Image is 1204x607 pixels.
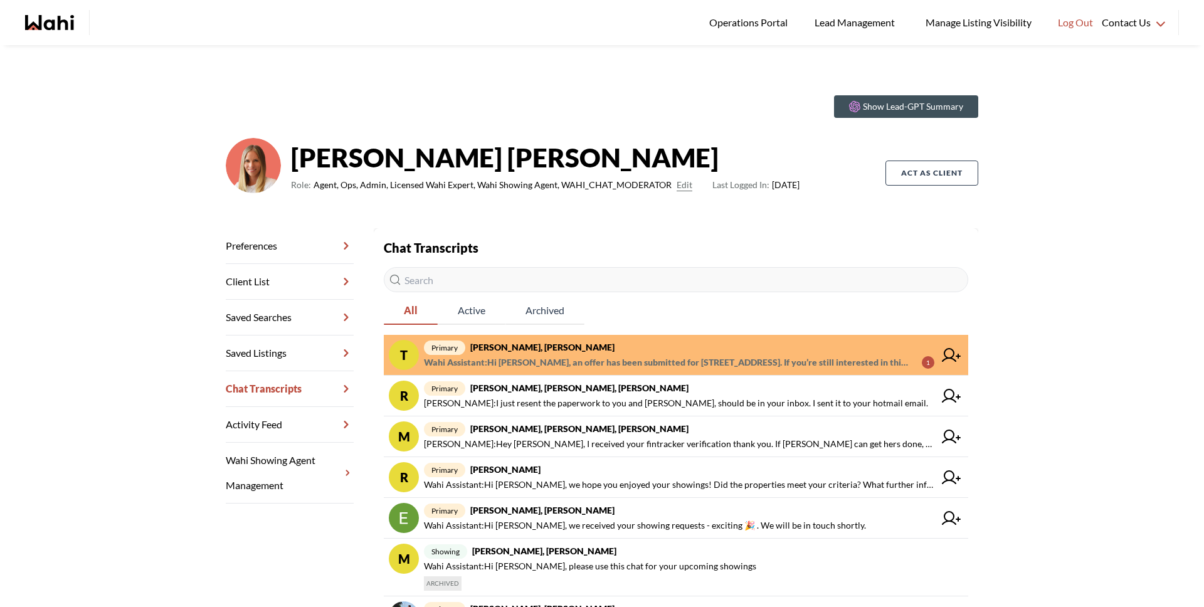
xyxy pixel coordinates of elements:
[226,300,354,335] a: Saved Searches
[226,228,354,264] a: Preferences
[424,355,912,370] span: Wahi Assistant : Hi [PERSON_NAME], an offer has been submitted for [STREET_ADDRESS]. If you’re st...
[472,546,616,556] strong: [PERSON_NAME], [PERSON_NAME]
[922,356,934,369] div: 1
[384,376,968,416] a: Rprimary[PERSON_NAME], [PERSON_NAME], [PERSON_NAME][PERSON_NAME]:I just resent the paperwork to y...
[424,559,756,574] span: Wahi Assistant : Hi [PERSON_NAME], please use this chat for your upcoming showings
[677,177,692,193] button: Edit
[424,477,934,492] span: Wahi Assistant : Hi [PERSON_NAME], we hope you enjoyed your showings! Did the properties meet you...
[291,177,311,193] span: Role:
[25,15,74,30] a: Wahi homepage
[424,544,467,559] span: showing
[384,297,438,325] button: All
[389,381,419,411] div: R
[438,297,505,324] span: Active
[384,267,968,292] input: Search
[712,177,800,193] span: [DATE]
[712,179,769,190] span: Last Logged In:
[470,383,689,393] strong: [PERSON_NAME], [PERSON_NAME], [PERSON_NAME]
[226,443,354,504] a: Wahi Showing Agent Management
[922,14,1035,31] span: Manage Listing Visibility
[424,463,465,477] span: primary
[438,297,505,325] button: Active
[834,95,978,118] button: Show Lead-GPT Summary
[384,240,478,255] strong: Chat Transcripts
[470,505,615,515] strong: [PERSON_NAME], [PERSON_NAME]
[389,421,419,451] div: M
[226,371,354,407] a: Chat Transcripts
[389,340,419,370] div: T
[470,464,541,475] strong: [PERSON_NAME]
[384,335,968,376] a: Tprimary[PERSON_NAME], [PERSON_NAME]Wahi Assistant:Hi [PERSON_NAME], an offer has been submitted ...
[505,297,584,325] button: Archived
[291,139,800,176] strong: [PERSON_NAME] [PERSON_NAME]
[885,161,978,186] button: Act as Client
[863,100,963,113] p: Show Lead-GPT Summary
[226,407,354,443] a: Activity Feed
[815,14,899,31] span: Lead Management
[384,457,968,498] a: Rprimary[PERSON_NAME]Wahi Assistant:Hi [PERSON_NAME], we hope you enjoyed your showings! Did the ...
[424,504,465,518] span: primary
[389,503,419,533] img: chat avatar
[424,340,465,355] span: primary
[389,544,419,574] div: M
[384,539,968,596] a: Mshowing[PERSON_NAME], [PERSON_NAME]Wahi Assistant:Hi [PERSON_NAME], please use this chat for you...
[226,264,354,300] a: Client List
[470,423,689,434] strong: [PERSON_NAME], [PERSON_NAME], [PERSON_NAME]
[424,396,928,411] span: [PERSON_NAME] : I just resent the paperwork to you and [PERSON_NAME], should be in your inbox. I ...
[424,518,866,533] span: Wahi Assistant : Hi [PERSON_NAME], we received your showing requests - exciting 🎉 . We will be in...
[384,498,968,539] a: primary[PERSON_NAME], [PERSON_NAME]Wahi Assistant:Hi [PERSON_NAME], we received your showing requ...
[314,177,672,193] span: Agent, Ops, Admin, Licensed Wahi Expert, Wahi Showing Agent, WAHI_CHAT_MODERATOR
[505,297,584,324] span: Archived
[424,422,465,436] span: primary
[384,297,438,324] span: All
[384,416,968,457] a: Mprimary[PERSON_NAME], [PERSON_NAME], [PERSON_NAME][PERSON_NAME]:Hey [PERSON_NAME], I received yo...
[424,576,462,591] span: ARCHIVED
[709,14,792,31] span: Operations Portal
[424,436,934,451] span: [PERSON_NAME] : Hey [PERSON_NAME], I received your fintracker verification thank you. If [PERSON_...
[226,138,281,193] img: 0f07b375cde2b3f9.png
[1058,14,1093,31] span: Log Out
[226,335,354,371] a: Saved Listings
[424,381,465,396] span: primary
[470,342,615,352] strong: [PERSON_NAME], [PERSON_NAME]
[389,462,419,492] div: R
